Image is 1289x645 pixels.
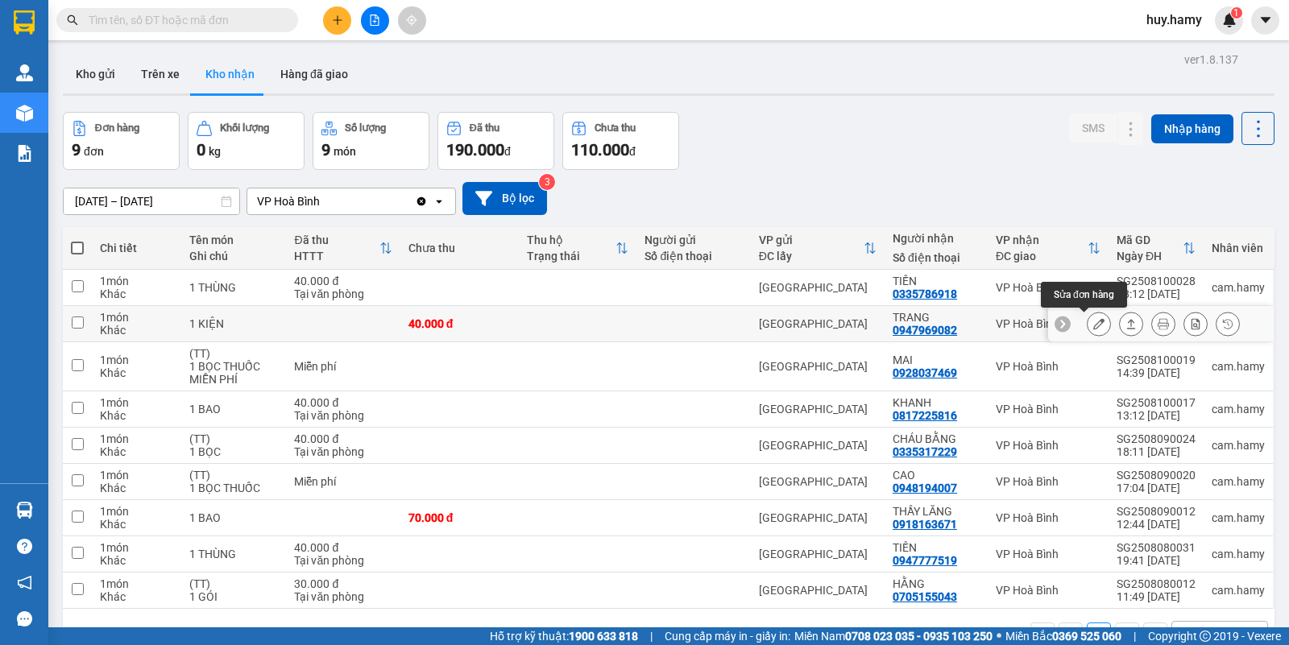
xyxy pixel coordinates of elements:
[1117,590,1196,603] div: 11:49 [DATE]
[759,439,877,452] div: [GEOGRAPHIC_DATA]
[595,122,636,134] div: Chưa thu
[1233,7,1239,19] span: 1
[100,518,173,531] div: Khác
[644,250,742,263] div: Số điện thoại
[1151,114,1233,143] button: Nhập hàng
[996,317,1100,330] div: VP Hoà Bình
[100,311,173,324] div: 1 món
[504,145,511,158] span: đ
[294,234,379,246] div: Đã thu
[100,590,173,603] div: Khác
[100,409,173,422] div: Khác
[95,122,139,134] div: Đơn hàng
[1117,287,1196,300] div: 18:12 [DATE]
[369,14,380,26] span: file-add
[650,627,653,645] span: |
[1212,548,1265,560] div: cam.hamy
[189,548,278,560] div: 1 THÙNG
[100,396,173,409] div: 1 món
[189,234,278,246] div: Tên món
[893,232,980,245] div: Người nhận
[189,250,278,263] div: Ghi chú
[893,445,957,458] div: 0335317229
[997,633,1001,639] span: ⚪️
[1117,518,1196,531] div: 12:44 [DATE]
[294,409,392,422] div: Tại văn phòng
[1119,312,1143,336] div: Giao hàng
[100,432,173,445] div: 1 món
[128,55,193,93] button: Trên xe
[893,541,980,554] div: TIẾN
[759,403,877,416] div: [GEOGRAPHIC_DATA]
[294,360,392,373] div: Miễn phí
[569,630,638,643] strong: 1900 633 818
[100,324,173,337] div: Khác
[539,174,555,190] sup: 3
[294,287,392,300] div: Tại văn phòng
[408,317,511,330] div: 40.000 đ
[189,432,278,445] div: (TT)
[1212,360,1265,373] div: cam.hamy
[197,140,205,159] span: 0
[1117,366,1196,379] div: 14:39 [DATE]
[996,584,1100,597] div: VP Hoà Bình
[294,445,392,458] div: Tại văn phòng
[361,6,389,35] button: file-add
[893,577,980,590] div: HẰNG
[294,590,392,603] div: Tại văn phòng
[644,234,742,246] div: Người gửi
[527,250,616,263] div: Trạng thái
[893,311,980,324] div: TRANG
[100,242,173,254] div: Chi tiết
[100,554,173,567] div: Khác
[1117,541,1196,554] div: SG2508080031
[571,140,629,159] span: 110.000
[189,445,278,458] div: 1 BỌC
[189,511,278,524] div: 1 BAO
[759,317,877,330] div: [GEOGRAPHIC_DATA]
[1117,445,1196,458] div: 18:11 [DATE]
[1184,51,1238,68] div: ver 1.8.137
[100,445,173,458] div: Khác
[72,140,81,159] span: 9
[345,122,386,134] div: Số lượng
[1212,242,1265,254] div: Nhân viên
[294,541,392,554] div: 40.000 đ
[100,366,173,379] div: Khác
[1117,396,1196,409] div: SG2508100017
[67,14,78,26] span: search
[1117,409,1196,422] div: 13:12 [DATE]
[408,511,511,524] div: 70.000 đ
[17,539,32,554] span: question-circle
[189,482,278,494] div: 1 BỌC THUỐC
[100,482,173,494] div: Khác
[100,541,173,554] div: 1 món
[1212,403,1265,416] div: cam.hamy
[313,112,429,170] button: Số lượng9món
[189,590,278,603] div: 1 GÓI
[189,360,278,386] div: 1 BỌC THUỐC MIỄN PHÍ
[1117,577,1196,590] div: SG2508080012
[100,505,173,518] div: 1 món
[398,6,426,35] button: aim
[462,182,547,215] button: Bộ lọc
[996,548,1100,560] div: VP Hoà Bình
[267,55,361,93] button: Hàng đã giao
[1117,554,1196,567] div: 19:41 [DATE]
[189,347,278,360] div: (TT)
[14,10,35,35] img: logo-vxr
[996,234,1088,246] div: VP nhận
[759,281,877,294] div: [GEOGRAPHIC_DATA]
[759,250,864,263] div: ĐC lấy
[562,112,679,170] button: Chưa thu110.000đ
[257,193,320,209] div: VP Hoà Bình
[759,584,877,597] div: [GEOGRAPHIC_DATA]
[1005,627,1121,645] span: Miền Bắc
[1222,13,1237,27] img: icon-new-feature
[294,396,392,409] div: 40.000 đ
[321,140,330,159] span: 9
[1069,114,1117,143] button: SMS
[1212,584,1265,597] div: cam.hamy
[16,64,33,81] img: warehouse-icon
[996,403,1100,416] div: VP Hoà Bình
